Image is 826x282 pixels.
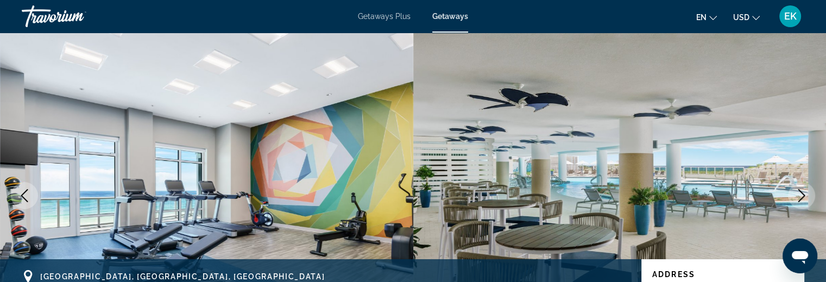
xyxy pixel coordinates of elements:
[776,5,804,28] button: User Menu
[652,270,793,279] p: Address
[11,182,38,209] button: Previous image
[696,9,717,25] button: Change language
[783,239,817,273] iframe: Button to launch messaging window
[788,182,815,209] button: Next image
[432,12,468,21] a: Getaways
[40,272,325,281] span: [GEOGRAPHIC_DATA], [GEOGRAPHIC_DATA], [GEOGRAPHIC_DATA]
[696,13,707,22] span: en
[22,2,130,30] a: Travorium
[358,12,411,21] a: Getaways Plus
[784,11,797,22] span: EK
[733,9,760,25] button: Change currency
[733,13,749,22] span: USD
